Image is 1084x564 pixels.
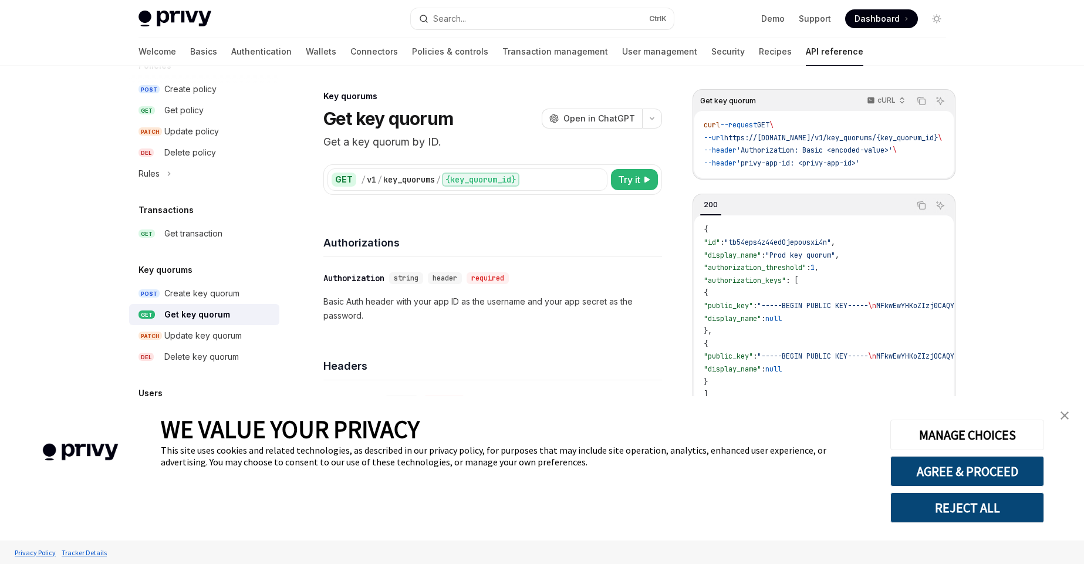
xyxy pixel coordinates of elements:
div: This site uses cookies and related technologies, as described in our privacy policy, for purposes... [161,444,873,468]
span: \ [938,133,942,143]
a: PATCHUpdate policy [129,121,279,142]
span: PATCH [139,332,162,340]
span: "-----BEGIN PUBLIC KEY----- [757,301,868,310]
span: --url [704,133,724,143]
span: , [835,251,839,260]
span: { [704,288,708,298]
a: Transaction management [502,38,608,66]
span: GET [139,229,155,238]
button: REJECT ALL [890,492,1044,523]
p: Get a key quorum by ID. [323,134,662,150]
span: : [761,364,765,374]
span: : [761,314,765,323]
span: "id" [704,238,720,247]
button: Copy the contents from the code block [914,93,929,109]
a: Demo [761,13,785,25]
a: POSTCreate policy [129,79,279,100]
span: , [831,238,835,247]
div: Delete key quorum [164,350,239,364]
div: Delete policy [164,146,216,160]
a: close banner [1053,404,1076,427]
span: ] [704,390,708,399]
span: null [765,314,782,323]
span: } [704,377,708,387]
span: Try it [618,173,640,187]
a: Connectors [350,38,398,66]
span: DEL [139,353,154,362]
span: GET [757,120,769,130]
span: : [806,263,811,272]
span: \n [868,352,876,361]
div: Create policy [164,82,217,96]
a: DELDelete key quorum [129,346,279,367]
span: Open in ChatGPT [563,113,635,124]
button: Toggle dark mode [927,9,946,28]
span: curl [704,120,720,130]
span: "tb54eps4z44ed0jepousxi4n" [724,238,831,247]
span: DEL [139,148,154,157]
span: 'privy-app-id: <privy-app-id>' [737,158,860,168]
div: key_quorums [383,174,435,185]
span: : [761,251,765,260]
a: GETGet key quorum [129,304,279,325]
span: Get key quorum [700,96,756,106]
div: Get key quorum [164,308,230,322]
span: GET [139,106,155,115]
span: POST [139,289,160,298]
span: PATCH [139,127,162,136]
h5: Transactions [139,203,194,217]
span: null [765,364,782,374]
div: Get policy [164,103,204,117]
span: : [ [786,276,798,285]
span: "-----BEGIN PUBLIC KEY----- [757,352,868,361]
span: --header [704,158,737,168]
button: MANAGE CHOICES [890,420,1044,450]
span: { [704,225,708,234]
span: "display_name" [704,251,761,260]
span: GET [139,310,155,319]
a: Security [711,38,745,66]
a: Recipes [759,38,792,66]
span: \ [893,146,897,155]
div: privy-app-id [323,396,380,407]
span: Ctrl K [649,14,667,23]
button: Open in ChatGPT [542,109,642,129]
span: "display_name" [704,364,761,374]
div: Update policy [164,124,219,139]
img: company logo [18,427,143,478]
div: / [377,174,382,185]
span: --header [704,146,737,155]
div: 200 [700,198,721,212]
a: GETGet transaction [129,223,279,244]
a: Tracker Details [59,542,110,563]
h4: Authorizations [323,235,662,251]
h4: Headers [323,358,662,374]
p: cURL [877,96,896,105]
span: "public_key" [704,352,753,361]
span: "authorization_threshold" [704,263,806,272]
div: {key_quorum_id} [442,173,519,187]
button: Ask AI [933,93,948,109]
span: POST [139,85,160,94]
div: Get transaction [164,227,222,241]
h5: Users [139,386,163,400]
a: API reference [806,38,863,66]
div: GET [332,173,356,187]
span: "Prod key quorum" [765,251,835,260]
button: Open search [411,8,674,29]
div: Search... [433,12,466,26]
a: Welcome [139,38,176,66]
div: / [436,174,441,185]
span: : [753,301,757,310]
a: Wallets [306,38,336,66]
a: User management [622,38,697,66]
span: , [815,263,819,272]
span: --request [720,120,757,130]
span: 'Authorization: Basic <encoded-value>' [737,146,893,155]
button: Toggle Rules section [129,163,279,184]
span: "authorization_keys" [704,276,786,285]
span: string [394,273,418,283]
span: : [720,238,724,247]
div: / [361,174,366,185]
span: WE VALUE YOUR PRIVACY [161,414,420,444]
